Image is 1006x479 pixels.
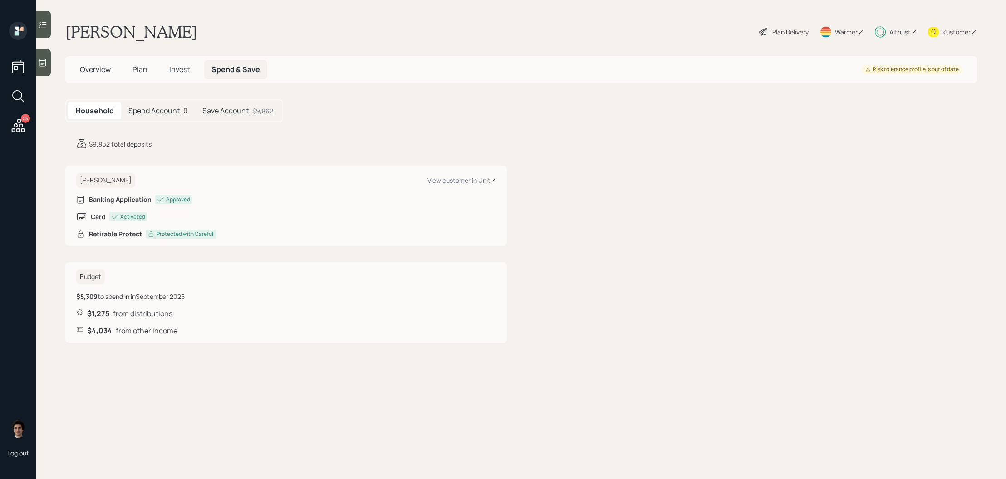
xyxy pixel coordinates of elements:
div: Approved [166,196,190,204]
span: Overview [80,64,111,74]
div: to spend in in September 2025 [76,292,185,301]
div: Plan Delivery [772,27,809,37]
h6: Retirable Protect [89,230,142,238]
div: Altruist [889,27,911,37]
b: $4,034 [87,326,112,336]
span: Plan [132,64,147,74]
b: $5,309 [76,292,98,301]
h1: [PERSON_NAME] [65,22,197,42]
div: $9,862 [252,106,273,116]
div: Kustomer [942,27,971,37]
div: Log out [7,449,29,457]
h5: Spend Account [128,107,180,115]
span: Spend & Save [211,64,260,74]
div: $9,862 total deposits [89,139,152,149]
h6: Card [91,213,106,221]
h5: Save Account [202,107,249,115]
div: View customer in Unit [427,176,496,185]
div: from distributions [76,308,496,318]
h6: Budget [76,269,105,284]
h5: Household [75,107,114,115]
div: 23 [21,114,30,123]
h6: [PERSON_NAME] [76,173,135,188]
img: harrison-schaefer-headshot-2.png [9,420,27,438]
div: Activated [120,213,145,221]
div: Protected with Carefull [157,230,215,238]
b: $1,275 [87,308,109,318]
div: from other income [76,326,496,336]
span: Invest [169,64,190,74]
div: Warmer [835,27,858,37]
h6: Banking Application [89,196,152,204]
div: Risk tolerance profile is out of date [865,66,959,73]
div: 0 [121,102,195,119]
